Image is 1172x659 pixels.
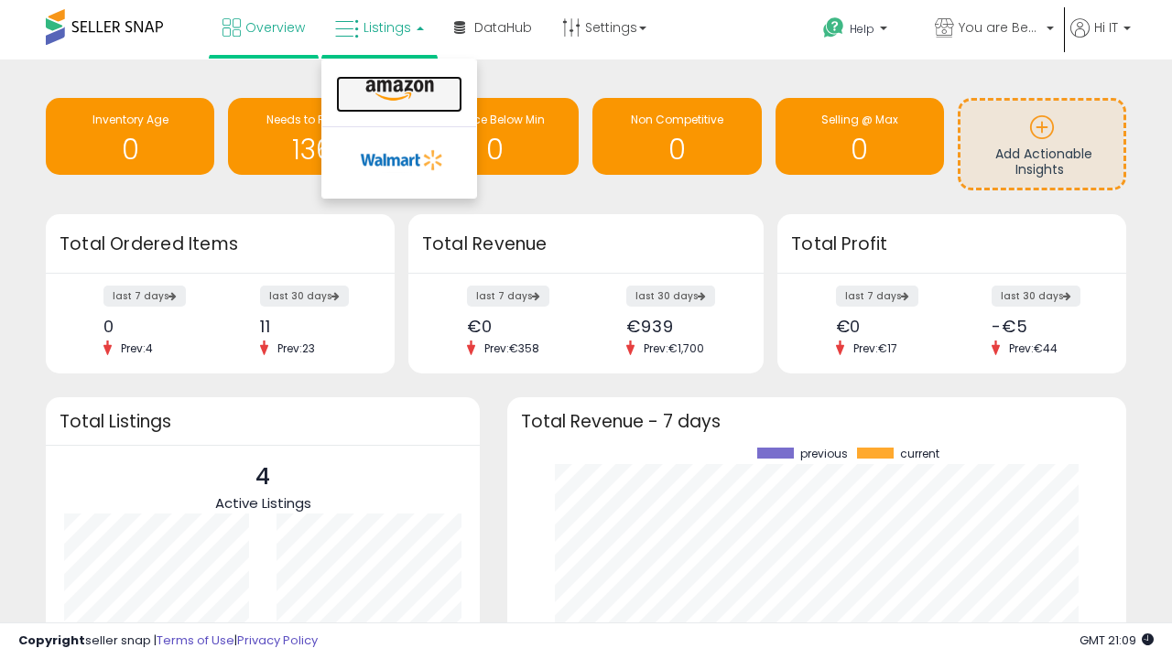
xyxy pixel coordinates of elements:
span: Selling @ Max [821,112,898,127]
div: €939 [626,317,732,336]
label: last 7 days [467,286,549,307]
div: 0 [103,317,206,336]
span: Prev: €44 [1000,340,1067,356]
div: €0 [467,317,572,336]
div: €0 [836,317,939,336]
span: Hi IT [1094,18,1118,37]
span: BB Price Below Min [444,112,545,127]
label: last 7 days [103,286,186,307]
span: Help [850,21,874,37]
h1: 0 [55,135,205,165]
div: -€5 [992,317,1094,336]
a: Terms of Use [157,632,234,649]
label: last 30 days [260,286,349,307]
span: Prev: 4 [112,340,162,356]
h3: Total Revenue - 7 days [521,415,1112,428]
span: Prev: €1,700 [635,340,713,356]
h1: 136 [237,135,387,165]
a: Privacy Policy [237,632,318,649]
div: 11 [260,317,363,336]
span: Inventory Age [92,112,168,127]
a: Selling @ Max 0 [776,98,944,175]
h1: 0 [602,135,752,165]
label: last 30 days [992,286,1080,307]
h1: 0 [419,135,570,165]
a: Help [808,3,918,59]
span: Active Listings [215,493,311,513]
span: Prev: €17 [844,340,906,356]
i: Get Help [822,16,845,39]
strong: Copyright [18,632,85,649]
label: last 7 days [836,286,918,307]
h1: 0 [785,135,935,165]
span: Non Competitive [631,112,723,127]
a: Hi IT [1070,18,1131,59]
span: Overview [245,18,305,37]
label: last 30 days [626,286,715,307]
p: 4 [215,459,311,494]
span: Prev: 23 [268,340,324,356]
span: You are Beautiful (IT) [959,18,1041,37]
a: Inventory Age 0 [46,98,214,175]
span: Add Actionable Insights [995,145,1092,179]
span: Needs to Reprice [266,112,359,127]
div: seller snap | | [18,632,318,650]
a: Non Competitive 0 [592,98,761,175]
span: previous [800,448,848,460]
span: Prev: €358 [475,340,548,356]
h3: Total Revenue [422,232,750,257]
span: Listings [364,18,411,37]
h3: Total Listings [60,415,466,428]
a: BB Price Below Min 0 [410,98,579,175]
span: 2025-09-8 21:09 GMT [1080,632,1154,649]
span: current [900,448,939,460]
h3: Total Ordered Items [60,232,381,257]
span: DataHub [474,18,532,37]
a: Add Actionable Insights [960,101,1123,188]
h3: Total Profit [791,232,1112,257]
a: Needs to Reprice 136 [228,98,396,175]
